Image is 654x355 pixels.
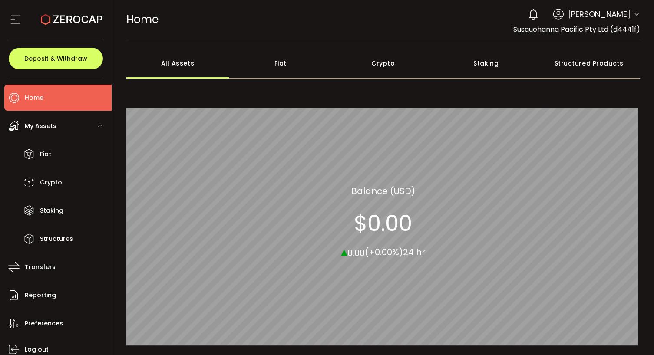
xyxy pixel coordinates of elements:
[40,176,62,189] span: Crypto
[126,48,229,79] div: All Assets
[365,246,403,258] span: (+0.00%)
[611,313,654,355] iframe: Chat Widget
[25,261,56,273] span: Transfers
[568,8,631,20] span: [PERSON_NAME]
[347,247,365,259] span: 0.00
[25,317,63,330] span: Preferences
[513,24,640,34] span: Susquehanna Pacific Pty Ltd (d4441f)
[40,204,63,217] span: Staking
[332,48,435,79] div: Crypto
[24,56,87,62] span: Deposit & Withdraw
[25,120,56,132] span: My Assets
[126,12,159,27] span: Home
[25,289,56,302] span: Reporting
[435,48,538,79] div: Staking
[229,48,332,79] div: Fiat
[25,92,43,104] span: Home
[537,48,640,79] div: Structured Products
[341,242,347,260] span: ▴
[403,246,425,258] span: 24 hr
[9,48,103,69] button: Deposit & Withdraw
[354,210,412,236] section: $0.00
[40,148,51,161] span: Fiat
[40,233,73,245] span: Structures
[351,184,415,197] section: Balance (USD)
